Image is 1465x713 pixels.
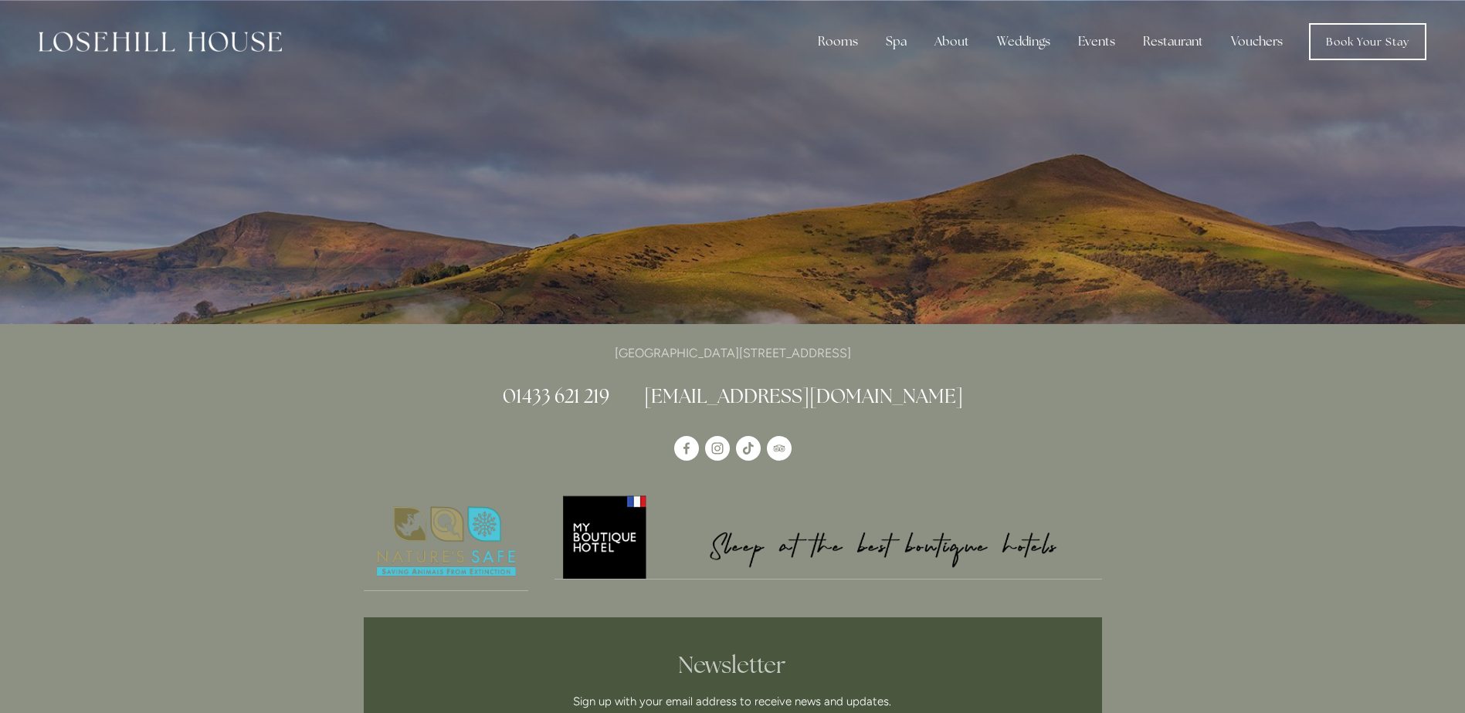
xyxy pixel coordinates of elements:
[1131,26,1216,57] div: Restaurant
[805,26,870,57] div: Rooms
[554,493,1102,579] img: My Boutique Hotel - Logo
[1219,26,1295,57] a: Vouchers
[922,26,982,57] div: About
[985,26,1063,57] div: Weddings
[364,493,529,590] img: Nature's Safe - Logo
[1309,23,1426,60] a: Book Your Stay
[364,343,1102,363] p: [GEOGRAPHIC_DATA][STREET_ADDRESS]
[554,493,1102,580] a: My Boutique Hotel - Logo
[644,384,963,408] a: [EMAIL_ADDRESS][DOMAIN_NAME]
[1066,26,1128,57] div: Events
[705,436,730,461] a: Instagram
[767,436,792,461] a: TripAdvisor
[39,32,282,52] img: Losehill House
[448,651,1018,679] h2: Newsletter
[674,436,699,461] a: Losehill House Hotel & Spa
[448,692,1018,711] p: Sign up with your email address to receive news and updates.
[503,384,609,408] a: 01433 621 219
[736,436,761,461] a: TikTok
[873,26,919,57] div: Spa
